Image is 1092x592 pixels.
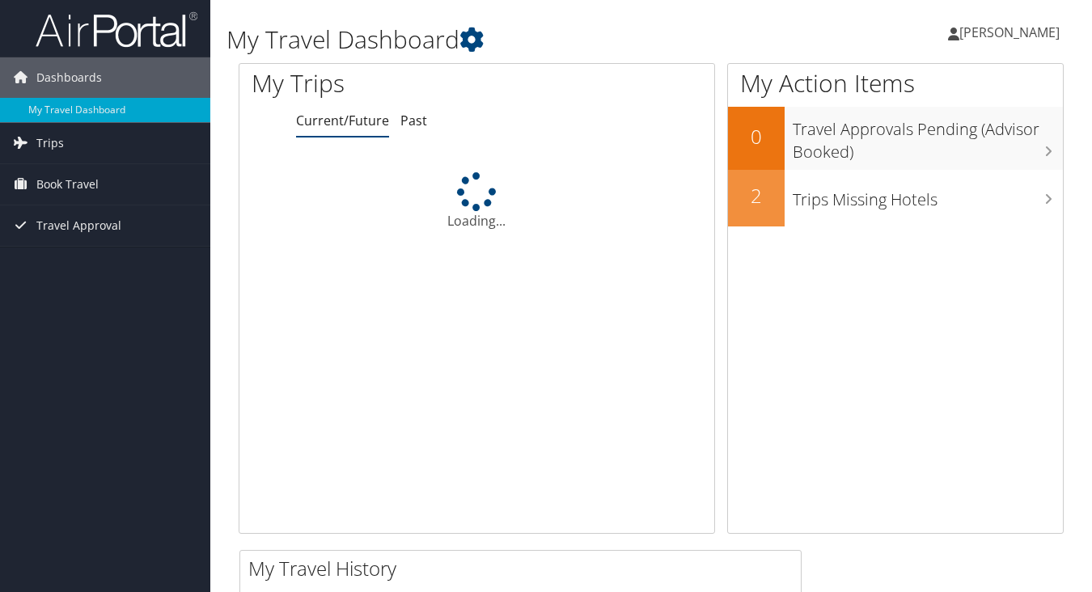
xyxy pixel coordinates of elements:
span: Travel Approval [36,205,121,246]
h2: My Travel History [248,555,801,582]
img: airportal-logo.png [36,11,197,49]
span: Book Travel [36,164,99,205]
h3: Trips Missing Hotels [793,180,1063,211]
span: Dashboards [36,57,102,98]
h2: 0 [728,123,785,150]
h1: My Travel Dashboard [226,23,793,57]
span: Trips [36,123,64,163]
a: Past [400,112,427,129]
span: [PERSON_NAME] [959,23,1060,41]
a: 0Travel Approvals Pending (Advisor Booked) [728,107,1063,169]
h1: My Trips [252,66,504,100]
h1: My Action Items [728,66,1063,100]
a: [PERSON_NAME] [948,8,1076,57]
h2: 2 [728,182,785,209]
h3: Travel Approvals Pending (Advisor Booked) [793,110,1063,163]
div: Loading... [239,172,714,230]
a: 2Trips Missing Hotels [728,170,1063,226]
a: Current/Future [296,112,389,129]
